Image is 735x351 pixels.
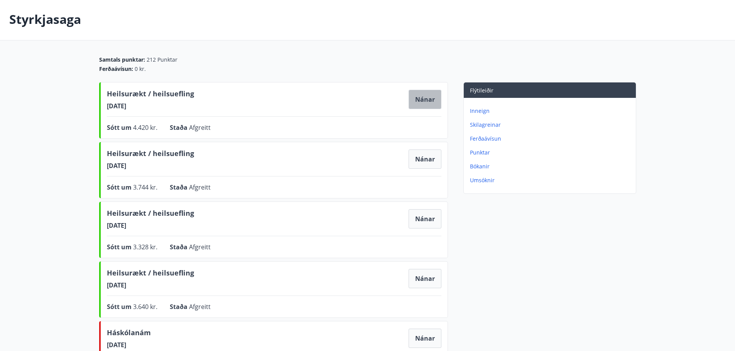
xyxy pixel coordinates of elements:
button: Nánar [409,90,441,109]
p: Umsóknir [470,176,633,184]
span: 3.328 kr. [133,243,157,251]
span: Háskólanám [107,327,151,341]
p: Bókanir [470,163,633,170]
span: Heilsurækt / heilsuefling [107,148,194,161]
span: Ferðaávísun : [99,65,133,73]
span: Staða [170,123,189,132]
span: Staða [170,302,189,311]
button: Nánar [409,149,441,169]
button: Nánar [409,329,441,348]
span: Heilsurækt / heilsuefling [107,89,194,102]
span: [DATE] [107,161,194,170]
span: [DATE] [107,221,194,230]
p: Styrkjasaga [9,11,81,28]
span: Sótt um [107,243,133,251]
p: Inneign [470,107,633,115]
span: 212 Punktar [147,56,177,64]
p: Ferðaávísun [470,135,633,143]
button: Nánar [409,269,441,288]
span: Afgreitt [189,243,211,251]
span: 4.420 kr. [133,123,157,132]
span: Sótt um [107,123,133,132]
span: Afgreitt [189,123,211,132]
span: [DATE] [107,281,194,289]
p: Punktar [470,149,633,156]
span: [DATE] [107,102,194,110]
span: Afgreitt [189,302,211,311]
span: Heilsurækt / heilsuefling [107,208,194,221]
span: 3.744 kr. [133,183,157,191]
span: Sótt um [107,302,133,311]
span: Sótt um [107,183,133,191]
span: 0 kr. [135,65,146,73]
p: Skilagreinar [470,121,633,129]
span: Heilsurækt / heilsuefling [107,268,194,281]
span: Flýtileiðir [470,87,493,94]
span: [DATE] [107,341,151,349]
span: 3.640 kr. [133,302,157,311]
span: Staða [170,183,189,191]
span: Afgreitt [189,183,211,191]
span: Staða [170,243,189,251]
button: Nánar [409,209,441,228]
span: Samtals punktar : [99,56,145,64]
